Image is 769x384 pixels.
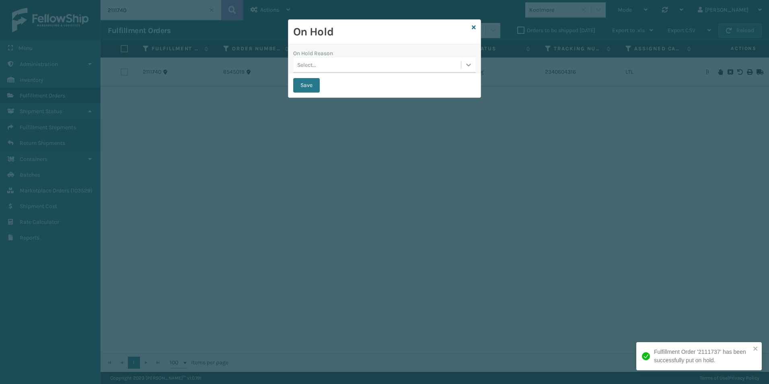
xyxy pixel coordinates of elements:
button: Save [293,78,320,93]
h2: On Hold [293,25,469,39]
div: Select... [297,61,316,69]
div: Fulfillment Order '2111737' has been successfully put on hold. [654,348,750,365]
label: On Hold Reason [293,49,333,58]
button: close [753,345,759,353]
